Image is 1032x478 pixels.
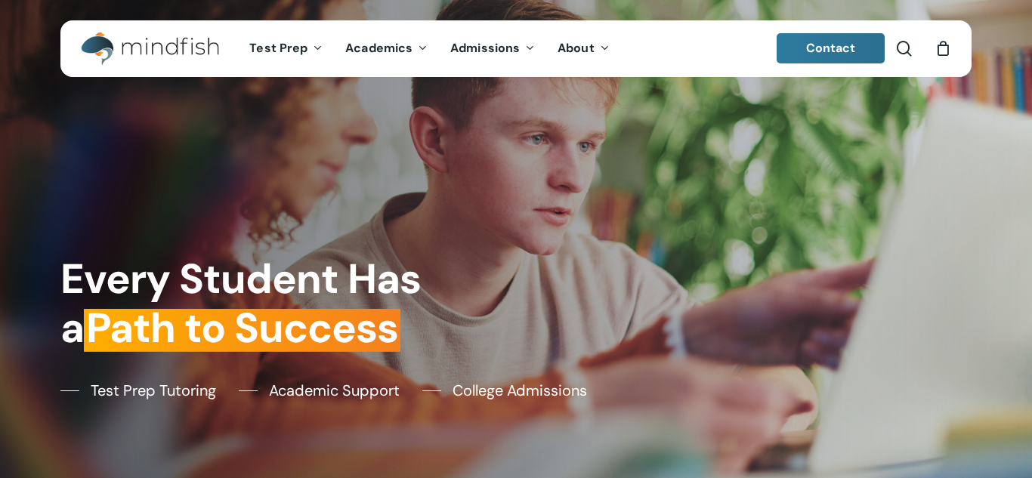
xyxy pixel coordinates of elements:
[345,40,412,56] span: Academics
[60,379,216,402] a: Test Prep Tutoring
[238,20,620,77] nav: Main Menu
[60,20,972,77] header: Main Menu
[238,42,334,55] a: Test Prep
[249,40,307,56] span: Test Prep
[239,379,400,402] a: Academic Support
[453,379,587,402] span: College Admissions
[84,301,400,355] em: Path to Success
[269,379,400,402] span: Academic Support
[60,254,506,353] h1: Every Student Has a
[422,379,587,402] a: College Admissions
[558,40,595,56] span: About
[439,42,546,55] a: Admissions
[450,40,520,56] span: Admissions
[806,40,856,56] span: Contact
[334,42,439,55] a: Academics
[546,42,621,55] a: About
[777,33,885,63] a: Contact
[91,379,216,402] span: Test Prep Tutoring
